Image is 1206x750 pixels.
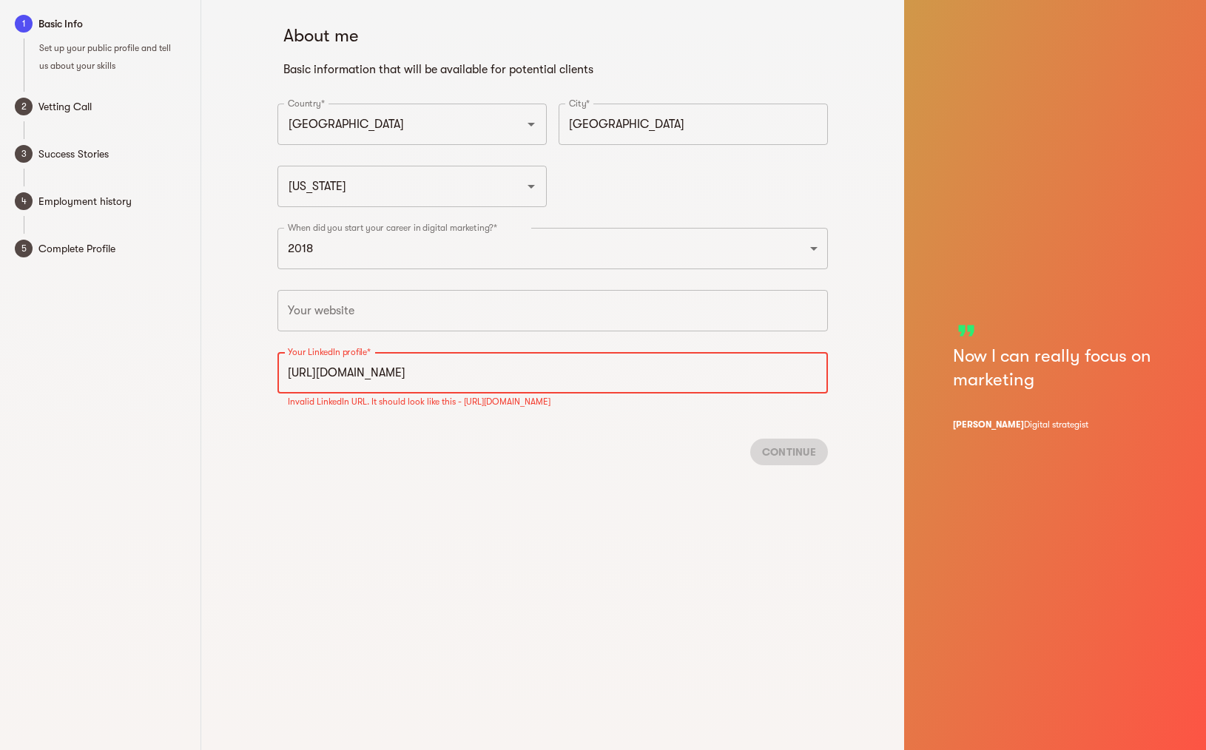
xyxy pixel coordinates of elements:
[283,24,822,47] h5: About me
[22,18,26,29] text: 1
[39,43,171,71] span: Set up your public profile and tell us about your skills
[21,149,27,159] text: 3
[38,192,186,210] span: Employment history
[21,243,27,254] text: 5
[277,352,828,393] input: e.g. https://www.linkedin.com/in/admarketer
[38,15,186,33] span: Basic Info
[38,240,186,257] span: Complete Profile
[21,196,27,206] text: 4
[521,176,542,197] button: Open
[21,101,27,112] text: 2
[38,98,186,115] span: Vetting Call
[38,145,186,163] span: Success Stories
[283,59,822,80] h6: Basic information that will be available for potential clients
[284,110,499,138] input: Country*
[521,114,542,135] button: Open
[953,317,980,344] span: format_quote
[559,104,828,145] input: City*
[953,419,1024,430] span: [PERSON_NAME]
[1024,419,1088,430] span: Digital strategist
[288,396,818,408] p: Invalid LinkedIn URL. It should look like this - [URL][DOMAIN_NAME]
[277,290,828,331] input: e.g. https://www.my-site.com
[953,344,1158,391] h5: Now I can really focus on marketing
[284,172,499,200] input: State*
